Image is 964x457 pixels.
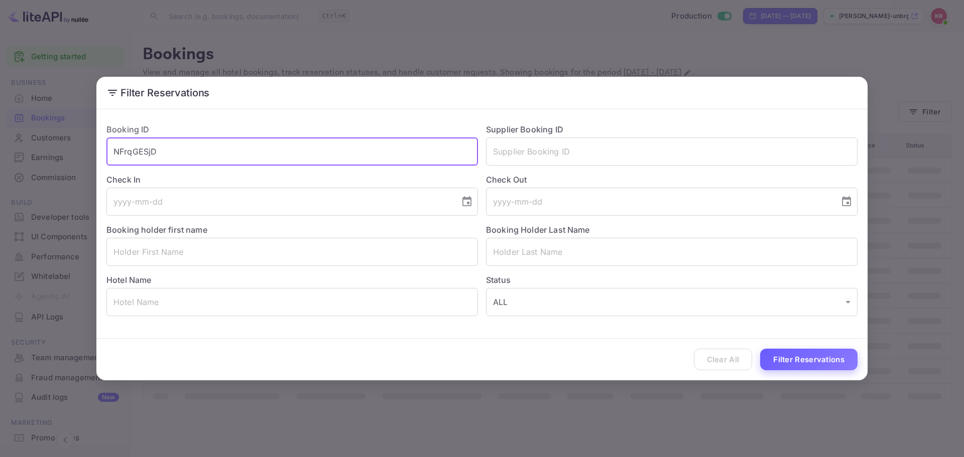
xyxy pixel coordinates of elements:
label: Hotel Name [106,275,152,285]
input: Supplier Booking ID [486,137,858,166]
input: Holder First Name [106,238,478,266]
label: Check Out [486,174,858,186]
button: Choose date [836,192,857,212]
input: Booking ID [106,137,478,166]
input: yyyy-mm-dd [486,188,832,216]
div: ALL [486,288,858,316]
h2: Filter Reservations [96,77,868,109]
label: Supplier Booking ID [486,124,563,134]
input: yyyy-mm-dd [106,188,453,216]
label: Booking ID [106,124,150,134]
button: Choose date [457,192,477,212]
label: Check In [106,174,478,186]
label: Status [486,274,858,286]
label: Booking holder first name [106,225,207,235]
input: Holder Last Name [486,238,858,266]
button: Filter Reservations [760,349,858,370]
label: Booking Holder Last Name [486,225,590,235]
input: Hotel Name [106,288,478,316]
